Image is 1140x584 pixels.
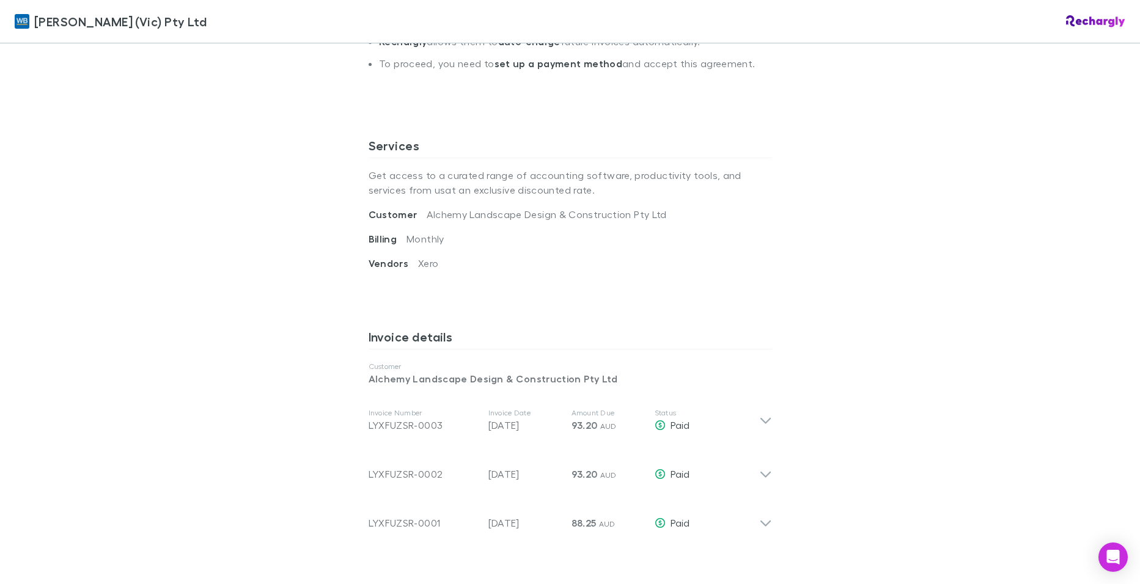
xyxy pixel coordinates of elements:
[671,517,690,528] span: Paid
[599,519,616,528] span: AUD
[369,208,427,221] span: Customer
[406,233,444,244] span: Monthly
[34,12,207,31] span: [PERSON_NAME] (Vic) Pty Ltd
[369,418,479,433] div: LYXFUZSR-0003
[369,233,407,245] span: Billing
[369,516,479,530] div: LYXFUZSR-0001
[600,470,617,480] span: AUD
[379,57,771,79] li: To proceed, you need to and accept this agreement.
[369,257,419,269] span: Vendors
[359,494,782,542] div: LYXFUZSR-0001[DATE]88.25 AUDPaid
[369,371,772,386] p: Alchemy Landscape Design & Construction Pty Ltd
[671,419,690,431] span: Paid
[572,517,597,529] span: 88.25
[418,257,438,269] span: Xero
[15,14,29,29] img: William Buck (Vic) Pty Ltd's Logo
[1098,542,1128,572] div: Open Intercom Messenger
[671,468,690,480] span: Paid
[427,208,666,220] span: Alchemy Landscape Design & Construction Pty Ltd
[369,467,479,481] div: LYXFUZSR-0002
[600,422,617,431] span: AUD
[379,35,771,57] li: allows them to future invoices automatically.
[488,516,562,530] p: [DATE]
[572,408,645,418] p: Amount Due
[369,158,772,207] p: Get access to a curated range of accounting software, productivity tools, and services from us at...
[572,468,598,480] span: 93.20
[1066,15,1125,27] img: Rechargly Logo
[488,408,562,418] p: Invoice Date
[655,408,759,418] p: Status
[369,138,772,158] h3: Services
[369,362,772,371] p: Customer
[359,396,782,445] div: Invoice NumberLYXFUZSR-0003Invoice Date[DATE]Amount Due93.20 AUDStatusPaid
[369,329,772,349] h3: Invoice details
[495,57,622,70] strong: set up a payment method
[488,418,562,433] p: [DATE]
[359,445,782,494] div: LYXFUZSR-0002[DATE]93.20 AUDPaid
[369,408,479,418] p: Invoice Number
[572,419,598,431] span: 93.20
[488,467,562,481] p: [DATE]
